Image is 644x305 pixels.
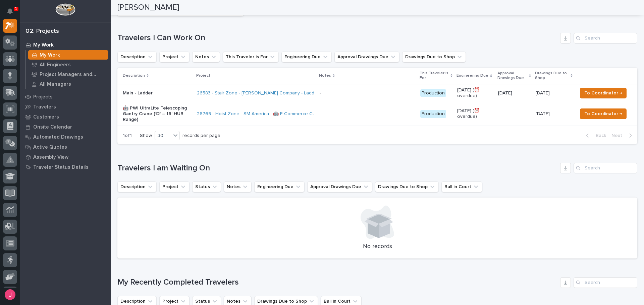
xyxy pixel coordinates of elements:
div: Notifications1 [8,8,17,19]
p: Project [196,72,210,79]
p: My Work [33,42,54,48]
p: 1 of 1 [117,128,137,144]
button: Status [192,181,221,192]
img: Workspace Logo [55,3,75,16]
p: My Work [40,52,60,58]
p: Assembly View [33,154,68,160]
p: This Traveler is For [420,70,449,82]
span: Back [592,133,606,139]
span: Next [611,133,626,139]
p: Notes [319,72,331,79]
a: Automated Drawings [20,132,111,142]
button: To Coordinator → [580,108,627,119]
p: Approval Drawings Due [497,70,527,82]
p: Onsite Calendar [33,124,72,130]
a: Travelers [20,102,111,112]
p: All Managers [40,81,71,87]
a: My Work [20,40,111,50]
a: 26583 - Stair Zone - [PERSON_NAME] Company - Ladder with Platform [197,90,347,96]
button: Engineering Due [254,181,305,192]
input: Search [574,33,637,44]
h1: Travelers I am Waiting On [117,163,557,173]
button: Notifications [3,4,17,18]
a: Projects [20,92,111,102]
div: Production [420,110,446,118]
p: - [498,111,530,117]
a: Traveler Status Details [20,162,111,172]
p: Engineering Due [457,72,488,79]
p: Travelers [33,104,56,110]
button: To Coordinator → [580,88,627,98]
p: [DATE] (⏰ overdue) [457,87,492,99]
p: Description [123,72,145,79]
button: Description [117,181,157,192]
div: - [320,90,321,96]
h1: Travelers I Can Work On [117,33,557,43]
button: Description [117,52,157,62]
button: Notes [224,181,252,192]
span: To Coordinator → [584,89,622,97]
button: Project [159,181,190,192]
button: Approval Drawings Due [334,52,399,62]
button: Ball in Court [441,181,482,192]
p: Traveler Status Details [33,164,89,170]
p: Projects [33,94,53,100]
p: Show [140,133,152,139]
p: [DATE] [536,110,551,117]
button: This Traveler is For [223,52,279,62]
input: Search [574,277,637,288]
a: Onsite Calendar [20,122,111,132]
button: Engineering Due [281,52,332,62]
input: Search [574,163,637,173]
a: Assembly View [20,152,111,162]
p: No records [125,243,629,250]
h2: [PERSON_NAME] [117,3,179,12]
a: All Managers [26,79,111,89]
button: Approval Drawings Due [307,181,372,192]
button: Back [581,133,609,139]
tr: Main - Ladder26583 - Stair Zone - [PERSON_NAME] Company - Ladder with Platform - Production[DATE]... [117,84,637,102]
p: [DATE] [498,90,530,96]
p: Main - Ladder [123,90,192,96]
p: Active Quotes [33,144,67,150]
button: Drawings Due to Shop [402,52,466,62]
a: Project Managers and Engineers [26,70,111,79]
span: To Coordinator → [584,110,622,118]
h1: My Recently Completed Travelers [117,278,557,287]
a: My Work [26,50,111,60]
button: Drawings Due to Shop [375,181,439,192]
p: [DATE] [536,89,551,96]
button: Notes [192,52,220,62]
button: users-avatar [3,288,17,302]
p: All Engineers [40,62,71,68]
div: Production [420,89,446,97]
p: Automated Drawings [33,134,83,140]
a: Active Quotes [20,142,111,152]
p: Customers [33,114,59,120]
button: Project [159,52,190,62]
p: Drawings Due to Shop [535,70,569,82]
div: 30 [155,132,171,139]
p: 1 [15,6,17,11]
button: Next [609,133,637,139]
a: 26769 - Hoist Zone - SM America - 🤖 E-Commerce Custom Crane(s) [197,111,345,117]
p: records per page [182,133,220,139]
tr: 🤖 PWI UltraLite Telescoping Gantry Crane (12' – 16' HUB Range)26769 - Hoist Zone - SM America - 🤖... [117,102,637,126]
p: Project Managers and Engineers [40,72,106,78]
p: [DATE] (⏰ overdue) [457,108,492,120]
a: All Engineers [26,60,111,69]
div: - [320,111,321,117]
div: 02. Projects [25,28,59,35]
a: Customers [20,112,111,122]
p: 🤖 PWI UltraLite Telescoping Gantry Crane (12' – 16' HUB Range) [123,105,192,122]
